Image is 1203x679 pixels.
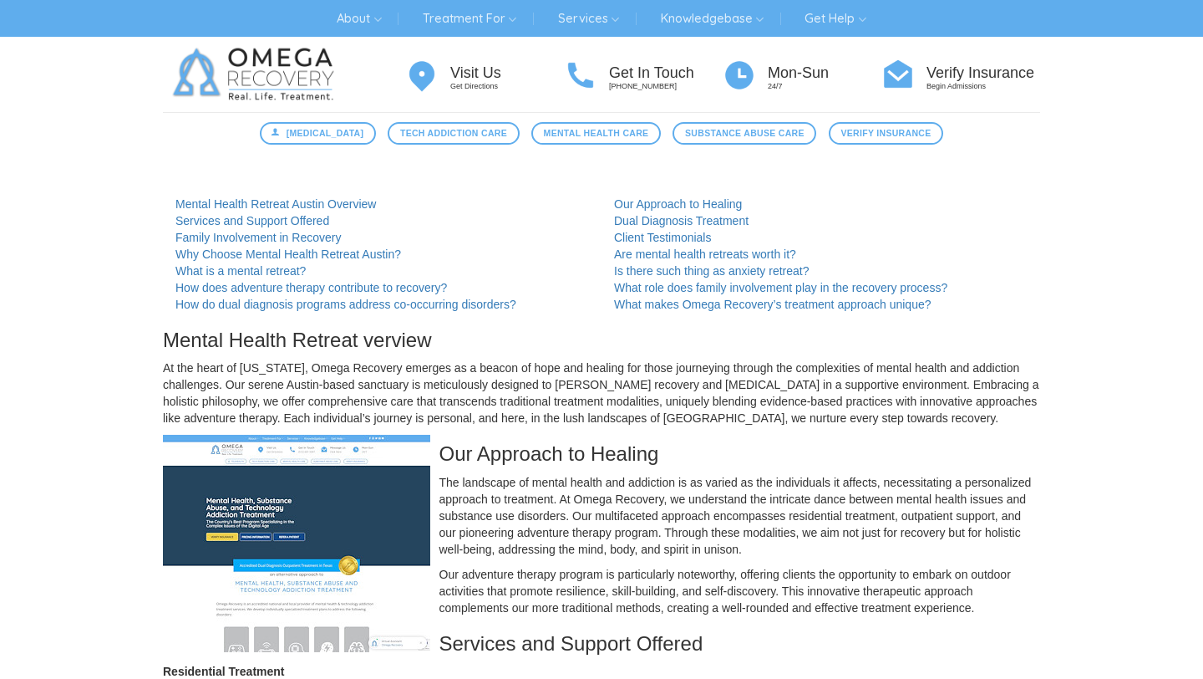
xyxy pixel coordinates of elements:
[410,5,529,32] a: Treatment For
[531,122,661,145] a: Mental Health Care
[768,65,881,82] h4: Mon-Sun
[546,5,632,32] a: Services
[175,248,401,261] a: Why Choose Mental Health Retreat Austin?
[614,264,809,278] a: Is there such thing as anxiety retreat?
[792,5,878,32] a: Get Help
[163,633,1040,655] h3: Services and Support Offered
[388,122,519,145] a: Tech Addiction Care
[175,281,447,294] a: How does adventure therapy contribute to recovery?
[450,65,564,82] h4: Visit Us
[673,122,816,145] a: Substance Abuse Care
[175,231,341,244] a: Family Involvement in Recovery
[614,231,711,244] a: Client Testimonials
[685,126,805,140] span: Substance Abuse Care
[163,360,1040,426] p: At the heart of [US_STATE], Omega Recovery emerges as a beacon of hope and healing for those jour...
[614,248,796,261] a: Are mental health retreats worth it?
[614,281,947,294] a: What role does family involvement play in the recovery process?
[324,5,393,32] a: About
[163,474,1040,558] p: The landscape of mental health and addiction is as varied as the individuals it affects, necessit...
[840,126,931,140] span: Verify Insurance
[614,298,931,311] a: What makes Omega Recovery’s treatment approach unique?
[881,57,1040,93] a: Verify Insurance Begin Admissions
[609,65,723,82] h4: Get In Touch
[400,126,507,140] span: Tech Addiction Care
[163,443,1040,465] h3: Our Approach to Healing
[450,81,564,92] p: Get Directions
[829,122,943,145] a: Verify Insurance
[768,81,881,92] p: 24/7
[175,214,329,227] a: Services and Support Offered
[564,57,723,93] a: Get In Touch [PHONE_NUMBER]
[163,37,351,112] img: Omega Recovery
[614,214,749,227] a: Dual Diagnosis Treatment
[175,197,376,211] a: Mental Health Retreat Austin Overview
[163,329,1040,351] h3: Mental Health Retreat verview
[163,665,285,678] strong: Residential Treatment
[609,81,723,92] p: [PHONE_NUMBER]
[260,122,376,145] a: [MEDICAL_DATA]
[544,126,649,140] span: Mental Health Care
[163,566,1040,616] p: Our adventure therapy program is particularly noteworthy, offering clients the opportunity to emb...
[926,65,1040,82] h4: Verify Insurance
[175,298,516,311] a: How do dual diagnosis programs address co-occurring disorders?
[163,435,430,652] img: Mental Health Retreat Austin
[648,5,776,32] a: Knowledgebase
[926,81,1040,92] p: Begin Admissions
[614,197,742,211] a: Our Approach to Healing
[287,126,364,140] span: [MEDICAL_DATA]
[175,264,306,278] a: What is a mental retreat?
[405,57,564,93] a: Visit Us Get Directions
